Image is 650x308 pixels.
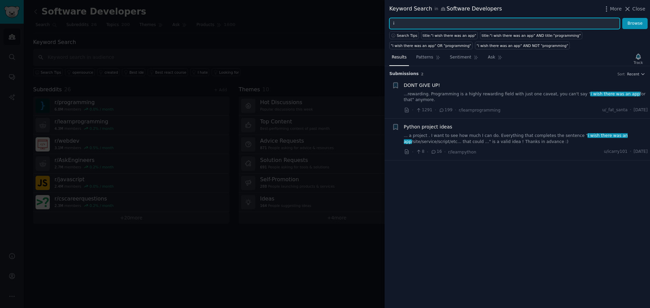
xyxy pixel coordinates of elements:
span: · [435,106,436,114]
span: 1291 [416,107,432,113]
a: title:"i wish there was an app" AND title:"programming" [480,31,582,39]
a: ...rewarding. Programming is a highly rewarding field with just one caveat, you can't say "i wish... [404,91,648,103]
button: More [603,5,622,13]
input: Try a keyword related to your business [389,18,620,29]
span: Patterns [416,54,433,61]
a: Results [389,52,409,66]
div: "i wish there was an app" OR "programming" [391,43,471,48]
a: DONT GIVE UP! [404,82,440,89]
div: title:"i wish there was an app" [423,33,476,38]
button: Browse [622,18,648,29]
span: · [444,148,446,156]
a: ... a project . I want to see how much I can do. Everything that completes the sentence "i wish t... [404,133,648,145]
span: · [412,148,413,156]
a: title:"i wish there was an app" [421,31,478,39]
a: Sentiment [448,52,481,66]
span: Recent [627,72,639,76]
span: r/learnprogramming [459,108,500,113]
span: Results [392,54,407,61]
span: [DATE] [634,107,648,113]
div: Keyword Search Software Developers [389,5,502,13]
span: · [455,106,456,114]
span: Sentiment [450,54,471,61]
button: Recent [627,72,645,76]
div: Sort [617,72,625,76]
span: · [630,107,631,113]
span: in [434,6,438,12]
span: u/_fat_santa [602,107,628,113]
span: · [412,106,413,114]
span: Submission s [389,71,419,77]
span: Search Tips [397,33,417,38]
span: u/icarry101 [604,149,628,155]
a: "i wish there was an app" OR "programming" [389,42,473,49]
div: "i wish there was an app" AND NOT "programming" [477,43,568,48]
span: [DATE] [634,149,648,155]
span: · [427,148,428,156]
a: Patterns [414,52,442,66]
a: "i wish there was an app" AND NOT "programming" [475,42,570,49]
span: r/learnpython [448,150,476,155]
span: Ask [488,54,495,61]
span: 2 [421,72,424,76]
span: 199 [439,107,453,113]
span: 8 [416,149,424,155]
div: title:"i wish there was an app" AND title:"programming" [482,33,581,38]
button: Close [624,5,645,13]
a: Ask [485,52,505,66]
span: Close [632,5,645,13]
a: Python project ideas [404,123,452,131]
span: i wish there was an app [404,133,628,144]
span: · [630,149,631,155]
button: Search Tips [389,31,419,39]
span: i wish there was an app [590,92,641,96]
span: 16 [431,149,442,155]
span: More [610,5,622,13]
